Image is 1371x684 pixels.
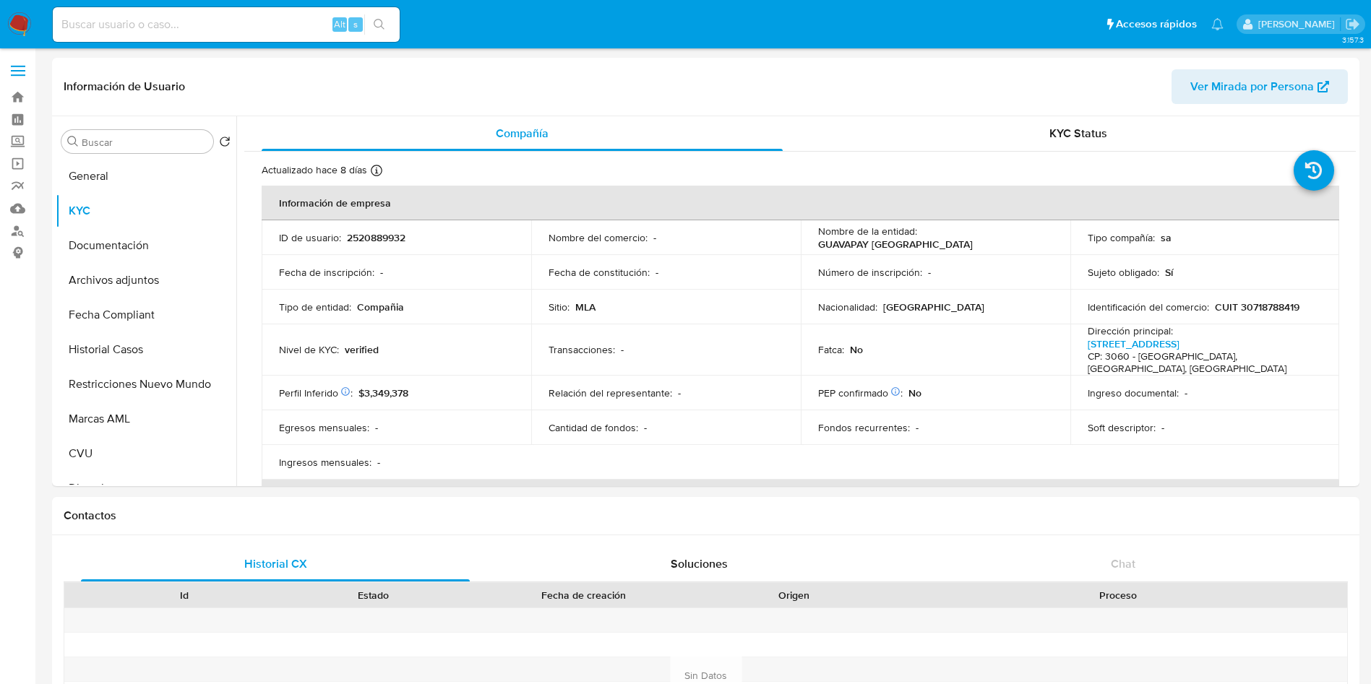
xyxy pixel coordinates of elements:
[56,402,236,436] button: Marcas AML
[671,555,728,572] span: Soluciones
[64,508,1348,523] h1: Contactos
[1049,125,1107,142] span: KYC Status
[279,456,371,469] p: Ingresos mensuales :
[262,186,1339,220] th: Información de empresa
[549,386,672,399] p: Relación del representante :
[1161,231,1172,244] p: sa
[345,343,379,356] p: verified
[621,343,624,356] p: -
[549,231,648,244] p: Nombre del comercio :
[1088,300,1209,313] p: Identificación del comercio :
[244,555,307,572] span: Historial CX
[575,300,596,313] p: MLA
[850,343,863,356] p: No
[56,228,236,263] button: Documentación
[478,588,689,602] div: Fecha de creación
[375,421,378,434] p: -
[279,421,369,434] p: Egresos mensuales :
[656,266,658,279] p: -
[818,225,917,238] p: Nombre de la entidad :
[56,332,236,367] button: Historial Casos
[100,588,269,602] div: Id
[56,298,236,332] button: Fecha Compliant
[364,14,394,35] button: search-icon
[1088,421,1156,434] p: Soft descriptor :
[818,300,877,313] p: Nacionalidad :
[1211,18,1224,30] a: Notificaciones
[818,266,922,279] p: Número de inscripción :
[1185,386,1187,399] p: -
[1088,386,1179,399] p: Ingreso documental :
[334,17,345,31] span: Alt
[1161,421,1164,434] p: -
[818,238,973,251] p: GUAVAPAY [GEOGRAPHIC_DATA]
[916,421,919,434] p: -
[1190,69,1314,104] span: Ver Mirada por Persona
[262,480,1339,514] th: Datos de contacto
[377,456,380,469] p: -
[908,386,921,399] p: No
[1088,324,1173,337] p: Dirección principal :
[56,471,236,506] button: Direcciones
[262,163,367,177] p: Actualizado hace 8 días
[279,386,353,399] p: Perfil Inferido :
[1258,17,1340,31] p: sandra.helbardt@mercadolibre.com
[347,231,405,244] p: 2520889932
[1088,337,1179,351] a: [STREET_ADDRESS]
[357,300,404,313] p: Compañia
[219,136,231,152] button: Volver al orden por defecto
[1116,17,1197,32] span: Accesos rápidos
[56,194,236,228] button: KYC
[1165,266,1173,279] p: Sí
[710,588,879,602] div: Origen
[82,136,207,149] input: Buscar
[1088,231,1155,244] p: Tipo compañía :
[549,266,650,279] p: Fecha de constitución :
[653,231,656,244] p: -
[1215,300,1299,313] p: CUIT 30718788419
[818,421,910,434] p: Fondos recurrentes :
[818,343,844,356] p: Fatca :
[56,436,236,471] button: CVU
[1088,266,1159,279] p: Sujeto obligado :
[64,79,185,94] h1: Información de Usuario
[289,588,458,602] div: Estado
[1088,350,1317,376] h4: CP: 3060 - [GEOGRAPHIC_DATA], [GEOGRAPHIC_DATA], [GEOGRAPHIC_DATA]
[279,266,374,279] p: Fecha de inscripción :
[279,300,351,313] p: Tipo de entidad :
[56,367,236,402] button: Restricciones Nuevo Mundo
[358,386,408,400] span: $3,349,378
[496,125,549,142] span: Compañía
[549,421,638,434] p: Cantidad de fondos :
[279,343,339,356] p: Nivel de KYC :
[899,588,1337,602] div: Proceso
[67,136,79,147] button: Buscar
[1172,69,1348,104] button: Ver Mirada por Persona
[1345,17,1360,32] a: Salir
[56,263,236,298] button: Archivos adjuntos
[380,266,383,279] p: -
[1111,555,1135,572] span: Chat
[56,159,236,194] button: General
[549,300,570,313] p: Sitio :
[928,266,931,279] p: -
[644,421,647,434] p: -
[678,386,681,399] p: -
[818,386,903,399] p: PEP confirmado :
[353,17,358,31] span: s
[53,15,400,34] input: Buscar usuario o caso...
[883,300,984,313] p: [GEOGRAPHIC_DATA]
[549,343,615,356] p: Transacciones :
[279,231,341,244] p: ID de usuario :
